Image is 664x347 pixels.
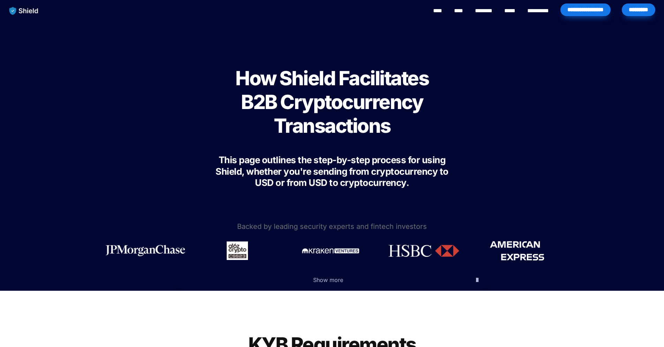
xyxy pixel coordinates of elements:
[313,276,343,283] span: Show more
[235,66,432,138] span: How Shield Facilitates B2B Cryptocurrency Transactions
[216,154,450,188] span: This page outlines the step-by-step process for using Shield, whether you're sending from cryptoc...
[175,269,489,291] button: Show more
[6,3,42,18] img: website logo
[237,222,427,231] span: Backed by leading security experts and fintech investors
